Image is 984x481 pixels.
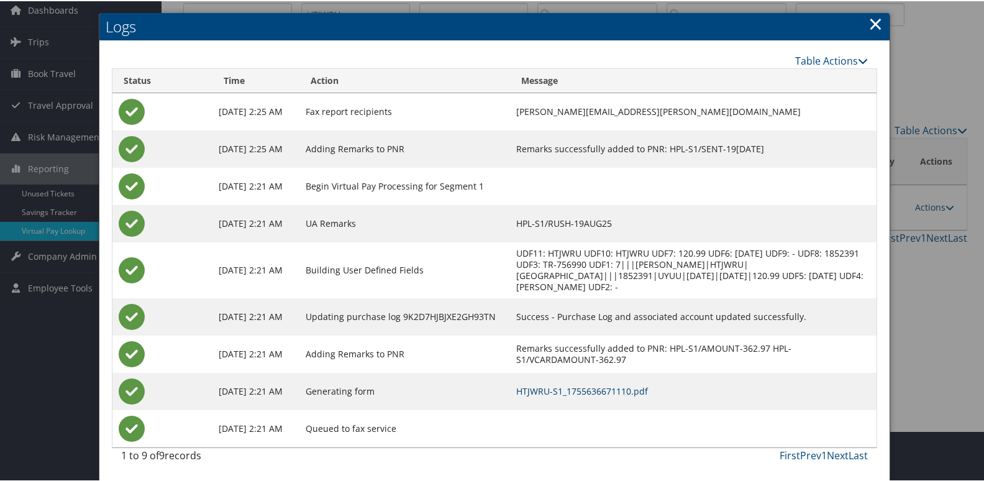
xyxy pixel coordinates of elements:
td: HPL-S1/RUSH-19AUG25 [510,204,877,241]
td: Begin Virtual Pay Processing for Segment 1 [299,167,510,204]
td: Adding Remarks to PNR [299,334,510,372]
a: Close [868,10,883,35]
a: Last [849,447,868,461]
td: [DATE] 2:21 AM [212,204,299,241]
td: [DATE] 2:25 AM [212,92,299,129]
th: Status: activate to sort column ascending [112,68,212,92]
td: [DATE] 2:21 AM [212,372,299,409]
td: Remarks successfully added to PNR: HPL-S1/SENT-19[DATE] [510,129,877,167]
a: 1 [821,447,827,461]
a: Next [827,447,849,461]
span: 9 [159,447,165,461]
td: Success - Purchase Log and associated account updated successfully. [510,297,877,334]
td: [DATE] 2:21 AM [212,409,299,446]
td: UDF11: HTJWRU UDF10: HTJWRU UDF7: 120.99 UDF6: [DATE] UDF9: - UDF8: 1852391 UDF3: TR-756990 UDF1:... [510,241,877,297]
a: Table Actions [795,53,868,66]
th: Time: activate to sort column ascending [212,68,299,92]
td: [DATE] 2:25 AM [212,129,299,167]
td: [DATE] 2:21 AM [212,241,299,297]
td: Fax report recipients [299,92,510,129]
a: First [780,447,800,461]
td: [DATE] 2:21 AM [212,167,299,204]
td: UA Remarks [299,204,510,241]
td: Remarks successfully added to PNR: HPL-S1/AMOUNT-362.97 HPL-S1/VCARDAMOUNT-362.97 [510,334,877,372]
td: [DATE] 2:21 AM [212,297,299,334]
td: [DATE] 2:21 AM [212,334,299,372]
a: HTJWRU-S1_1755636671110.pdf [516,384,648,396]
h2: Logs [99,12,890,39]
td: Adding Remarks to PNR [299,129,510,167]
th: Action: activate to sort column ascending [299,68,510,92]
th: Message: activate to sort column ascending [510,68,877,92]
div: 1 to 9 of records [121,447,294,468]
td: [PERSON_NAME][EMAIL_ADDRESS][PERSON_NAME][DOMAIN_NAME] [510,92,877,129]
td: Updating purchase log 9K2D7HJBJXE2GH93TN [299,297,510,334]
td: Queued to fax service [299,409,510,446]
td: Building User Defined Fields [299,241,510,297]
a: Prev [800,447,821,461]
td: Generating form [299,372,510,409]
